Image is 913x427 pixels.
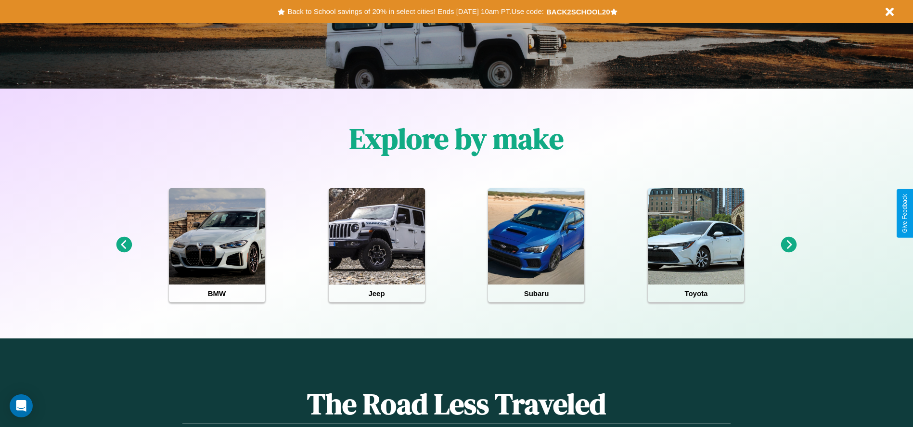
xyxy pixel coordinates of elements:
[182,384,730,424] h1: The Road Less Traveled
[10,394,33,417] div: Open Intercom Messenger
[169,285,265,302] h4: BMW
[329,285,425,302] h4: Jeep
[285,5,546,18] button: Back to School savings of 20% in select cities! Ends [DATE] 10am PT.Use code:
[546,8,610,16] b: BACK2SCHOOL20
[901,194,908,233] div: Give Feedback
[488,285,584,302] h4: Subaru
[648,285,744,302] h4: Toyota
[349,119,564,158] h1: Explore by make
